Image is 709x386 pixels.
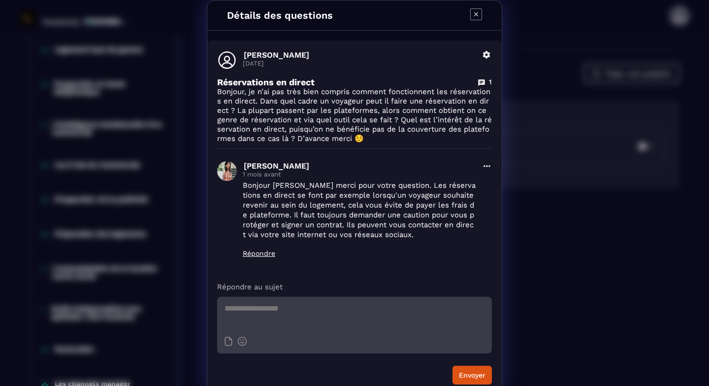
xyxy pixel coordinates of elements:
p: 1 [489,77,492,87]
p: Répondre au sujet [217,282,492,292]
p: Bonjour [PERSON_NAME] merci pour votre question. Les réservations en direct se font par exemple l... [243,180,476,240]
p: [PERSON_NAME] [244,161,476,171]
p: Répondre [243,249,476,257]
p: [DATE] [243,60,476,67]
p: Bonjour, je n’ai pas très bien compris comment fonctionnent les réservations en direct. Dans quel... [217,87,492,143]
h4: Détails des questions [227,9,333,21]
p: [PERSON_NAME] [244,50,476,60]
p: 1 mois avant [243,171,476,178]
button: Envoyer [452,366,492,385]
p: Réservations en direct [217,77,315,87]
